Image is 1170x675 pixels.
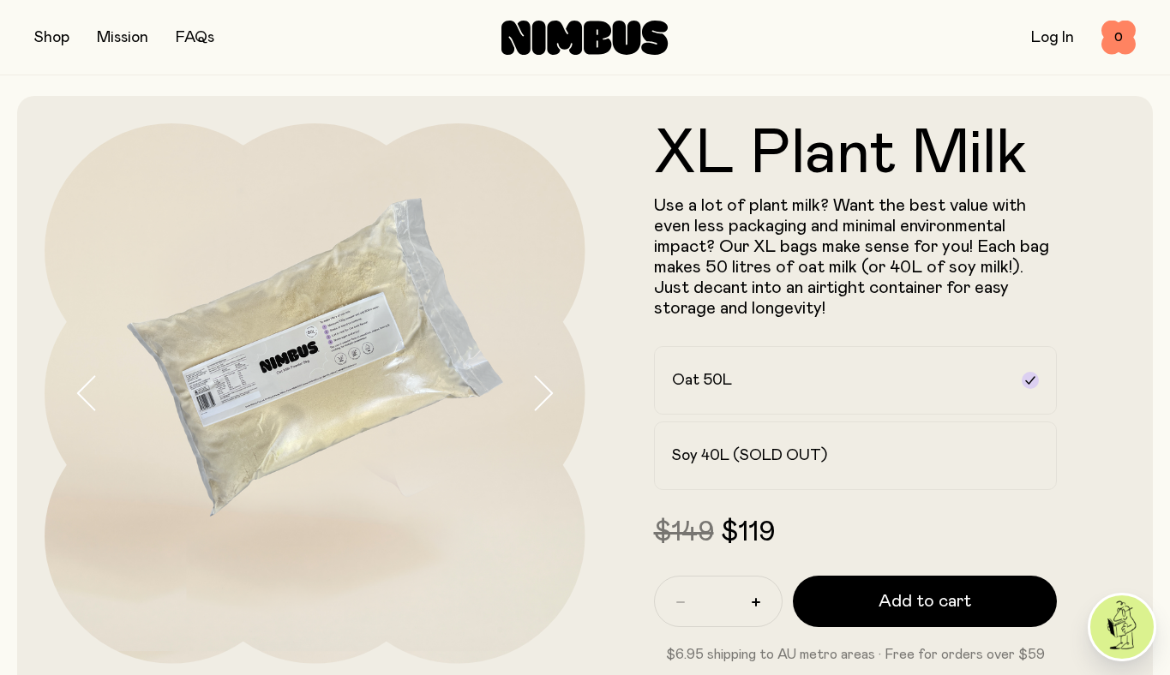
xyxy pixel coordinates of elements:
a: Mission [97,30,148,45]
p: $6.95 shipping to AU metro areas · Free for orders over $59 [654,644,1058,665]
p: Use a lot of plant milk? Want the best value with even less packaging and minimal environmental i... [654,195,1058,319]
img: agent [1090,595,1154,659]
button: 0 [1101,21,1136,55]
span: $149 [654,519,714,547]
h2: Oat 50L [672,370,732,391]
span: Add to cart [879,589,971,613]
h2: Soy 40L (SOLD OUT) [672,445,827,466]
span: $119 [721,519,775,547]
h1: XL Plant Milk [654,123,1058,185]
button: Add to cart [793,576,1058,627]
a: FAQs [176,30,214,45]
a: Log In [1031,30,1074,45]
